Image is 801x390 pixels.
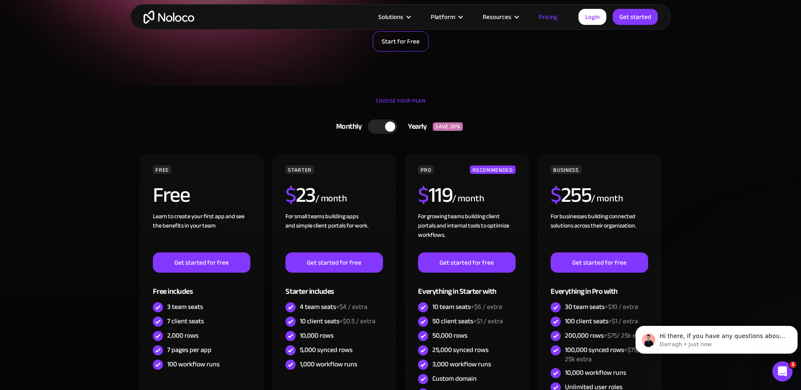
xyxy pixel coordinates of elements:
div: Monthly [326,120,368,133]
span: +$0.5 / extra [339,315,375,328]
div: 50 client seats [432,317,503,326]
div: SAVE 20% [433,122,463,131]
a: Get started [613,9,658,25]
div: Learn to create your first app and see the benefits in your team ‍ [153,212,250,252]
h2: Free [153,184,190,206]
div: RECOMMENDED [470,165,515,174]
a: Get started for free [285,252,383,273]
div: Solutions [368,11,420,22]
div: 100,000 synced rows [565,345,648,364]
a: Get started for free [153,252,250,273]
div: Everything in Pro with [551,273,648,300]
div: PRO [418,165,434,174]
div: Everything in Starter with [418,273,515,300]
div: 10,000 workflow runs [565,368,626,377]
div: 10 team seats [432,302,502,311]
h2: 255 [551,184,591,206]
div: Resources [472,11,528,22]
span: +$6 / extra [471,301,502,313]
span: +$4 / extra [336,301,367,313]
div: 25,000 synced rows [432,345,489,355]
span: $ [418,175,429,215]
div: 100 workflow runs [167,360,220,369]
div: 4 team seats [300,302,367,311]
span: +$1 / extra [473,315,503,328]
div: 100 client seats [565,317,638,326]
div: For businesses building connected solutions across their organization. ‍ [551,212,648,252]
div: Custom domain [432,374,477,383]
div: 5,000 synced rows [300,345,353,355]
a: Start for Free [373,31,429,51]
div: 10,000 rows [300,331,334,340]
div: Yearly [397,120,433,133]
div: STARTER [285,165,314,174]
span: +$75/ 25k extra [604,329,648,342]
span: $ [285,175,296,215]
a: Get started for free [551,252,648,273]
div: / month [315,192,347,206]
span: +$1 / extra [608,315,638,328]
div: 3,000 workflow runs [432,360,491,369]
div: Platform [420,11,472,22]
span: 1 [790,361,796,368]
h2: 119 [418,184,452,206]
div: CHOOSE YOUR PLAN [139,95,663,116]
div: 30 team seats [565,302,638,311]
iframe: Intercom notifications message [632,308,801,367]
div: BUSINESS [551,165,581,174]
a: Pricing [528,11,568,22]
div: 3 team seats [167,302,203,311]
h2: 23 [285,184,315,206]
div: 200,000 rows [565,331,648,340]
div: For small teams building apps and simple client portals for work. ‍ [285,212,383,252]
div: Starter includes [285,273,383,300]
a: home [144,11,194,24]
div: Free includes [153,273,250,300]
div: 1,000 workflow runs [300,360,357,369]
a: Get started for free [418,252,515,273]
div: Platform [431,11,455,22]
iframe: Intercom live chat [772,361,793,382]
div: For growing teams building client portals and internal tools to optimize workflows. [418,212,515,252]
div: Solutions [378,11,403,22]
span: $ [551,175,561,215]
span: +$10 / extra [605,301,638,313]
div: / month [452,192,484,206]
span: +$75/ 25k extra [565,344,640,366]
div: 7 pages per app [167,345,212,355]
div: / month [591,192,623,206]
div: 10 client seats [300,317,375,326]
a: Login [578,9,606,25]
div: 50,000 rows [432,331,467,340]
div: 7 client seats [167,317,204,326]
div: 2,000 rows [167,331,198,340]
div: FREE [153,165,171,174]
div: Resources [483,11,511,22]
